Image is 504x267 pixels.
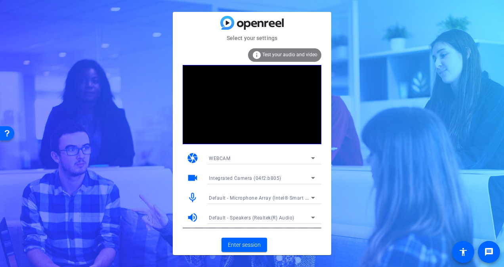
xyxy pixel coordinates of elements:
[209,156,230,161] span: WEBCAM
[458,247,468,257] mat-icon: accessibility
[187,192,199,204] mat-icon: mic_none
[187,172,199,184] mat-icon: videocam
[209,195,405,201] span: Default - Microphone Array (Intel® Smart Sound Technology for Digital Microphones)
[484,247,494,257] mat-icon: message
[262,52,317,57] span: Test your audio and video
[187,152,199,164] mat-icon: camera
[221,238,267,252] button: Enter session
[252,50,262,60] mat-icon: info
[220,16,284,30] img: blue-gradient.svg
[173,34,331,42] mat-card-subtitle: Select your settings
[209,175,281,181] span: Integrated Camera (04f2:b805)
[209,215,294,221] span: Default - Speakers (Realtek(R) Audio)
[228,241,261,249] span: Enter session
[187,212,199,223] mat-icon: volume_up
